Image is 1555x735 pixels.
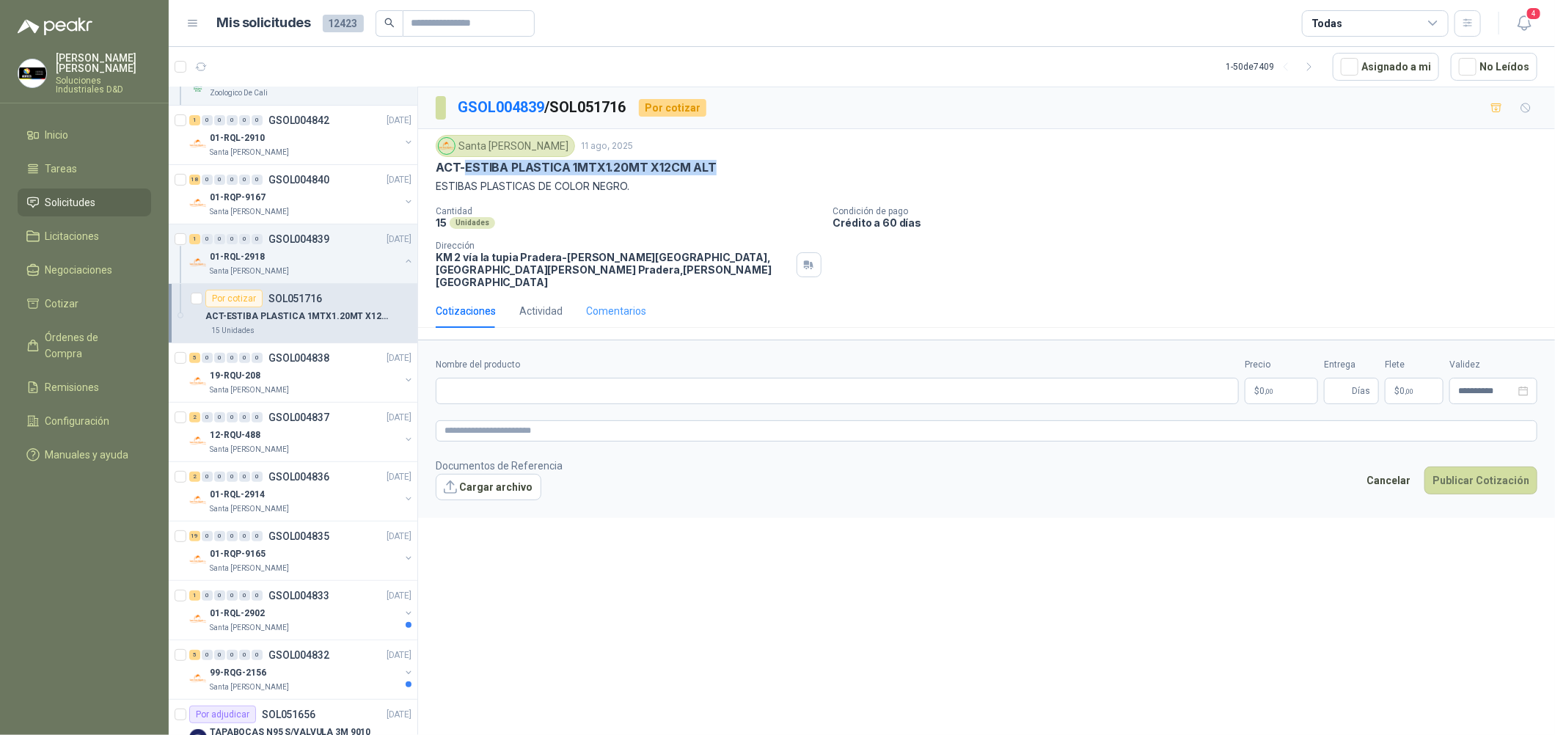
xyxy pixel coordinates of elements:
[1451,53,1537,81] button: No Leídos
[18,290,151,318] a: Cotizar
[450,217,495,229] div: Unidades
[214,234,225,244] div: 0
[214,175,225,185] div: 0
[268,115,329,125] p: GSOL004842
[210,369,260,383] p: 19-RQU-208
[202,650,213,660] div: 0
[169,284,417,343] a: Por cotizarSOL051716ACT-ESTIBA PLASTICA 1MTX1.20MT X12CM ALT15 Unidades
[1526,7,1542,21] span: 4
[189,468,414,515] a: 2 0 0 0 0 0 GSOL004836[DATE] Company Logo01-RQL-2914Santa [PERSON_NAME]
[202,590,213,601] div: 0
[56,53,151,73] p: [PERSON_NAME] [PERSON_NAME]
[387,648,411,662] p: [DATE]
[252,590,263,601] div: 0
[189,373,207,390] img: Company Logo
[45,447,129,463] span: Manuales y ayuda
[18,441,151,469] a: Manuales y ayuda
[1245,358,1318,372] label: Precio
[202,175,213,185] div: 0
[210,607,265,621] p: 01-RQL-2902
[210,547,266,561] p: 01-RQP-9165
[210,503,289,515] p: Santa [PERSON_NAME]
[268,650,329,660] p: GSOL004832
[210,266,289,277] p: Santa [PERSON_NAME]
[214,115,225,125] div: 0
[252,650,263,660] div: 0
[268,234,329,244] p: GSOL004839
[436,135,575,157] div: Santa [PERSON_NAME]
[239,531,250,541] div: 0
[436,160,717,175] p: ACT-ESTIBA PLASTICA 1MTX1.20MT X12CM ALT
[189,646,414,693] a: 5 0 0 0 0 0 GSOL004832[DATE] Company Logo99-RQG-2156Santa [PERSON_NAME]
[1352,379,1370,403] span: Días
[210,131,265,145] p: 01-RQL-2910
[1424,467,1537,494] button: Publicar Cotización
[45,413,110,429] span: Configuración
[239,472,250,482] div: 0
[18,222,151,250] a: Licitaciones
[210,206,289,218] p: Santa [PERSON_NAME]
[1265,387,1273,395] span: ,00
[214,472,225,482] div: 0
[268,293,322,304] p: SOL051716
[436,358,1239,372] label: Nombre del producto
[227,412,238,423] div: 0
[189,551,207,568] img: Company Logo
[252,353,263,363] div: 0
[639,99,706,117] div: Por cotizar
[189,472,200,482] div: 2
[1449,358,1537,372] label: Validez
[239,412,250,423] div: 0
[519,303,563,319] div: Actividad
[189,590,200,601] div: 1
[436,458,563,474] p: Documentos de Referencia
[239,234,250,244] div: 0
[239,590,250,601] div: 0
[205,290,263,307] div: Por cotizar
[387,173,411,187] p: [DATE]
[252,531,263,541] div: 0
[436,206,822,216] p: Cantidad
[1385,358,1444,372] label: Flete
[189,175,200,185] div: 18
[45,194,96,211] span: Solicitudes
[18,256,151,284] a: Negociaciones
[45,329,137,362] span: Órdenes de Compra
[18,155,151,183] a: Tareas
[189,432,207,450] img: Company Logo
[189,409,414,456] a: 2 0 0 0 0 0 GSOL004837[DATE] Company Logo12-RQU-488Santa [PERSON_NAME]
[387,708,411,722] p: [DATE]
[239,175,250,185] div: 0
[268,412,329,423] p: GSOL004837
[239,353,250,363] div: 0
[581,139,633,153] p: 11 ago, 2025
[189,135,207,153] img: Company Logo
[436,216,447,229] p: 15
[189,171,414,218] a: 18 0 0 0 0 0 GSOL004840[DATE] Company Logo01-RQP-9167Santa [PERSON_NAME]
[189,587,414,634] a: 1 0 0 0 0 0 GSOL004833[DATE] Company Logo01-RQL-2902Santa [PERSON_NAME]
[18,121,151,149] a: Inicio
[210,250,265,264] p: 01-RQL-2918
[252,472,263,482] div: 0
[227,353,238,363] div: 0
[262,709,315,720] p: SOL051656
[387,470,411,484] p: [DATE]
[45,379,100,395] span: Remisiones
[1245,378,1318,404] p: $0,00
[1385,378,1444,404] p: $ 0,00
[239,115,250,125] div: 0
[18,407,151,435] a: Configuración
[189,670,207,687] img: Company Logo
[189,230,414,277] a: 1 0 0 0 0 0 GSOL004839[DATE] Company Logo01-RQL-2918Santa [PERSON_NAME]
[387,589,411,603] p: [DATE]
[833,206,1549,216] p: Condición de pago
[268,175,329,185] p: GSOL004840
[1394,387,1399,395] span: $
[210,622,289,634] p: Santa [PERSON_NAME]
[227,115,238,125] div: 0
[18,59,46,87] img: Company Logo
[387,411,411,425] p: [DATE]
[458,96,627,119] p: / SOL051716
[202,472,213,482] div: 0
[202,412,213,423] div: 0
